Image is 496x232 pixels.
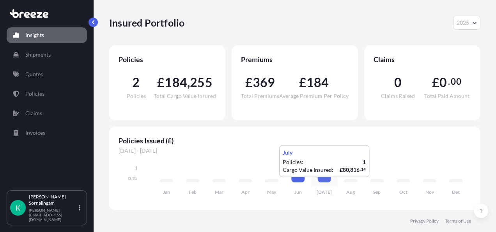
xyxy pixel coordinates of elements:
span: , [187,76,190,89]
span: £ [157,76,165,89]
span: 0 [394,76,402,89]
span: 2025 [457,19,469,27]
span: 184 [306,76,329,89]
tspan: 0.25 [128,175,138,181]
tspan: Aug [346,189,355,195]
p: Insured Portfolio [109,16,184,29]
a: Quotes [7,66,87,82]
span: 369 [253,76,275,89]
p: [PERSON_NAME] Sornalingam [29,194,77,206]
p: Policies [25,90,44,98]
tspan: Jan [163,189,170,195]
a: Privacy Policy [410,218,439,224]
tspan: Apr [241,189,250,195]
tspan: [DATE] [317,189,332,195]
span: K [16,204,20,212]
p: Claims [25,109,42,117]
tspan: May [267,189,276,195]
span: Total Cargo Value Insured [154,93,216,99]
span: 00 [451,79,461,85]
tspan: Jun [294,189,302,195]
a: Claims [7,105,87,121]
span: £ [245,76,253,89]
span: Total Paid Amount [424,93,469,99]
tspan: Feb [189,189,197,195]
span: £ [432,76,439,89]
tspan: Dec [452,189,460,195]
span: . [448,79,450,85]
span: Policies Issued (£) [119,136,471,145]
span: Claims Raised [381,93,415,99]
tspan: 1 [135,165,138,171]
span: 2 [132,76,140,89]
span: 184 [165,76,187,89]
a: Shipments [7,47,87,62]
p: [PERSON_NAME][EMAIL_ADDRESS][DOMAIN_NAME] [29,208,77,222]
tspan: Mar [215,189,223,195]
span: Claims [374,55,471,64]
a: Policies [7,86,87,102]
span: £ [299,76,306,89]
p: Invoices [25,129,45,137]
tspan: Oct [399,189,407,195]
a: Invoices [7,125,87,141]
button: Year Selector [453,16,480,30]
span: Premiums [241,55,349,64]
p: Shipments [25,51,51,59]
a: Terms of Use [445,218,471,224]
span: Policies [127,93,146,99]
span: 0 [439,76,447,89]
span: Total Premiums [241,93,279,99]
p: Insights [25,31,44,39]
span: 255 [190,76,213,89]
span: [DATE] - [DATE] [119,147,471,155]
tspan: Nov [425,189,434,195]
span: Policies [119,55,216,64]
span: Average Premium Per Policy [279,93,349,99]
a: Insights [7,27,87,43]
p: Quotes [25,70,43,78]
tspan: Sep [373,189,381,195]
